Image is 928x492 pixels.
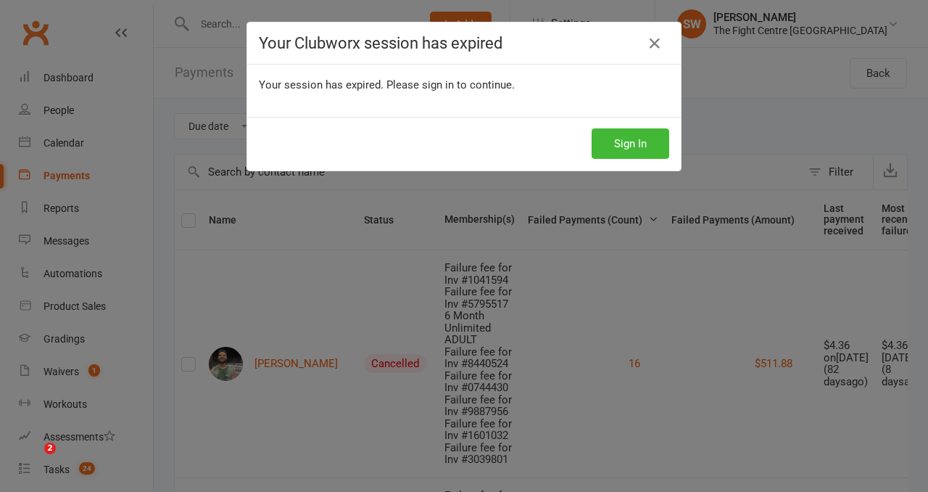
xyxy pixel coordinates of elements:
a: Close [643,32,666,55]
button: Sign In [592,128,669,159]
iframe: Intercom live chat [14,443,49,477]
span: Your session has expired. Please sign in to continue. [259,78,515,91]
span: 2 [44,443,56,454]
h4: Your Clubworx session has expired [259,34,669,52]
